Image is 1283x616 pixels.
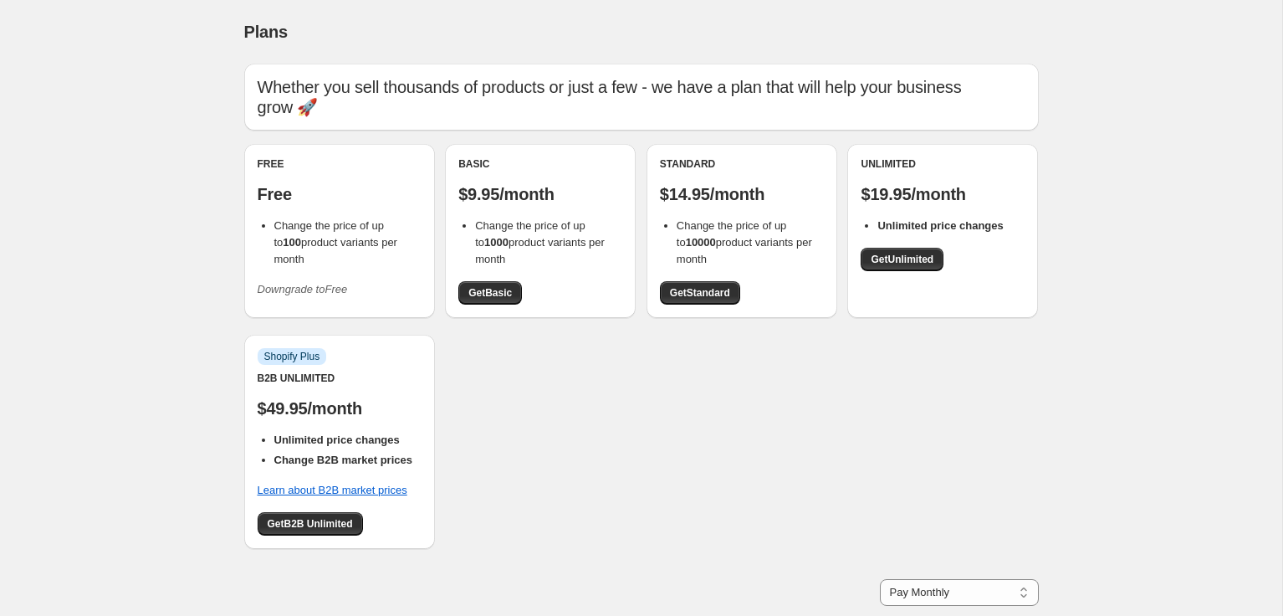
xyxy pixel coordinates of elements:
p: $49.95/month [258,398,422,418]
div: Free [258,157,422,171]
span: Get Standard [670,286,730,300]
p: Whether you sell thousands of products or just a few - we have a plan that will help your busines... [258,77,1025,117]
b: Change B2B market prices [274,454,412,466]
span: Get Unlimited [871,253,933,266]
span: Shopify Plus [264,350,320,363]
span: Change the price of up to product variants per month [677,219,812,265]
div: Basic [458,157,622,171]
a: GetUnlimited [861,248,943,271]
span: Plans [244,23,288,41]
div: Standard [660,157,824,171]
b: 10000 [686,236,716,249]
span: Get B2B Unlimited [268,517,353,531]
b: 100 [283,236,301,249]
div: Unlimited [861,157,1025,171]
a: GetB2B Unlimited [258,512,363,536]
a: GetStandard [660,281,740,305]
span: Change the price of up to product variants per month [475,219,605,265]
i: Downgrade to Free [258,283,348,295]
span: Get Basic [468,286,512,300]
p: $9.95/month [458,184,622,204]
b: Unlimited price changes [877,219,1003,232]
b: 1000 [484,236,509,249]
span: Change the price of up to product variants per month [274,219,397,265]
b: Unlimited price changes [274,434,400,446]
p: Free [258,184,422,204]
p: $19.95/month [861,184,1025,204]
a: Learn about B2B market prices [258,484,407,496]
div: B2B Unlimited [258,372,422,385]
p: $14.95/month [660,184,824,204]
a: GetBasic [458,281,522,305]
button: Downgrade toFree [248,276,358,303]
